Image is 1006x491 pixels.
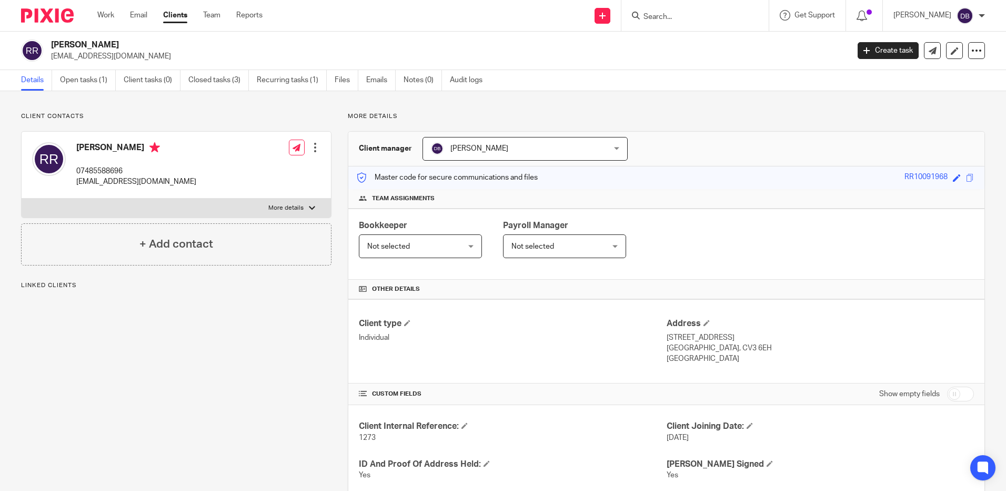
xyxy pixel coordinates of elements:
span: [PERSON_NAME] [450,145,508,152]
p: Individual [359,332,666,343]
span: [DATE] [667,434,689,441]
span: Yes [667,472,678,479]
p: [GEOGRAPHIC_DATA] [667,353,974,364]
a: Work [97,10,114,21]
h4: ID And Proof Of Address Held: [359,459,666,470]
img: Pixie [21,8,74,23]
h3: Client manager [359,143,412,154]
h4: Client Internal Reference: [359,421,666,432]
a: Create task [858,42,919,59]
a: Open tasks (1) [60,70,116,91]
h4: Client Joining Date: [667,421,974,432]
span: Yes [359,472,370,479]
span: Other details [372,285,420,293]
a: Team [203,10,220,21]
a: Reports [236,10,263,21]
span: Team assignments [372,194,435,203]
h4: [PERSON_NAME] Signed [667,459,974,470]
h4: CUSTOM FIELDS [359,390,666,398]
span: 1273 [359,434,376,441]
p: 07485588696 [76,166,196,176]
img: svg%3E [957,7,973,24]
span: Not selected [511,243,554,250]
span: Get Support [794,12,835,19]
p: More details [348,112,985,121]
p: Master code for secure communications and files [356,172,538,183]
p: [STREET_ADDRESS] [667,332,974,343]
p: [PERSON_NAME] [893,10,951,21]
label: Show empty fields [879,389,940,399]
a: Emails [366,70,396,91]
span: Not selected [367,243,410,250]
img: svg%3E [21,40,43,62]
h4: Client type [359,318,666,329]
p: [EMAIL_ADDRESS][DOMAIN_NAME] [76,176,196,187]
a: Notes (0) [404,70,442,91]
h4: [PERSON_NAME] [76,142,196,155]
a: Details [21,70,52,91]
h4: Address [667,318,974,329]
i: Primary [149,142,160,153]
p: [EMAIL_ADDRESS][DOMAIN_NAME] [51,51,842,62]
p: More details [268,204,304,212]
a: Clients [163,10,187,21]
p: Linked clients [21,281,331,290]
img: svg%3E [32,142,66,176]
a: Client tasks (0) [124,70,180,91]
h2: [PERSON_NAME] [51,40,683,51]
a: Recurring tasks (1) [257,70,327,91]
a: Files [335,70,358,91]
img: svg%3E [431,142,444,155]
span: Bookkeeper [359,221,407,230]
input: Search [642,13,737,22]
p: [GEOGRAPHIC_DATA], CV3 6EH [667,343,974,353]
a: Closed tasks (3) [188,70,249,91]
a: Audit logs [450,70,490,91]
h4: + Add contact [139,236,213,252]
span: Payroll Manager [503,221,568,230]
div: RR10091968 [904,172,948,184]
p: Client contacts [21,112,331,121]
a: Email [130,10,147,21]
